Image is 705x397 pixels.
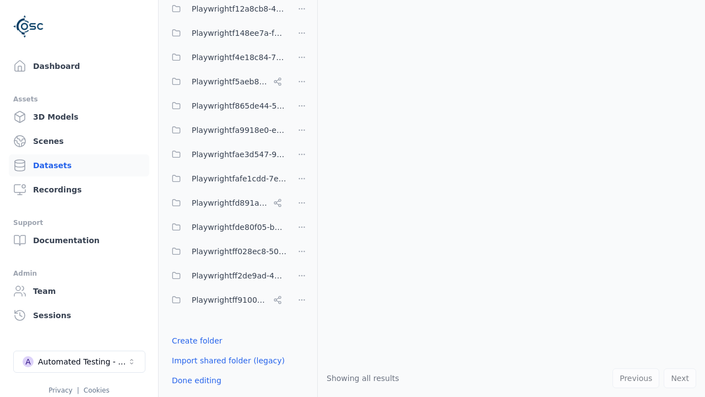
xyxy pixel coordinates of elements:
[13,267,145,280] div: Admin
[165,216,286,238] button: Playwrightfde80f05-b70d-4104-ad1c-b71865a0eedf
[192,124,286,137] span: Playwrightfa9918e0-e6c7-48e0-9ade-ec9b0f0d9008
[9,106,149,128] a: 3D Models
[9,55,149,77] a: Dashboard
[13,11,44,42] img: Logo
[165,240,286,262] button: Playwrightff028ec8-50e9-4dd8-81bd-941bca1e104f
[165,351,291,371] button: Import shared folder (legacy)
[165,192,286,214] button: Playwrightfd891aa9-817c-4b53-b4a5-239ad8786b13
[165,289,286,311] button: Playwrightff910033-c297-413c-9627-78f34a067480
[9,179,149,201] a: Recordings
[9,229,149,251] a: Documentation
[165,95,286,117] button: Playwrightf865de44-5a3a-4288-a605-65bfd134d238
[165,71,286,93] button: Playwrightf5aeb831-9105-46b5-9a9b-c943ac435ad3
[192,2,286,15] span: Playwrightf12a8cb8-44f5-4bf0-b292-721ddd8e7e42
[165,143,286,165] button: Playwrightfae3d547-9354-4b34-ba80-334734bb31d4
[172,335,223,346] a: Create folder
[192,51,286,64] span: Playwrightf4e18c84-7c7e-4c28-bfa4-7be69262452c
[165,46,286,68] button: Playwrightf4e18c84-7c7e-4c28-bfa4-7be69262452c
[9,154,149,176] a: Datasets
[192,293,269,307] span: Playwrightff910033-c297-413c-9627-78f34a067480
[48,387,72,394] a: Privacy
[192,99,286,112] span: Playwrightf865de44-5a3a-4288-a605-65bfd134d238
[192,269,286,282] span: Playwrightff2de9ad-4338-48c0-bd04-efed0ef8cbf4
[327,374,399,383] span: Showing all results
[13,93,145,106] div: Assets
[165,119,286,141] button: Playwrightfa9918e0-e6c7-48e0-9ade-ec9b0f0d9008
[192,221,286,234] span: Playwrightfde80f05-b70d-4104-ad1c-b71865a0eedf
[192,245,286,258] span: Playwrightff028ec8-50e9-4dd8-81bd-941bca1e104f
[9,280,149,302] a: Team
[84,387,110,394] a: Cookies
[165,168,286,190] button: Playwrightfafe1cdd-7eb2-4390-bfe1-ed4773ecffac
[192,75,269,88] span: Playwrightf5aeb831-9105-46b5-9a9b-c943ac435ad3
[77,387,79,394] span: |
[13,216,145,229] div: Support
[9,304,149,326] a: Sessions
[192,196,269,210] span: Playwrightfd891aa9-817c-4b53-b4a5-239ad8786b13
[165,265,286,287] button: Playwrightff2de9ad-4338-48c0-bd04-efed0ef8cbf4
[165,22,286,44] button: Playwrightf148ee7a-f6f0-478b-8659-42bd4a5eac88
[165,331,229,351] button: Create folder
[192,26,286,40] span: Playwrightf148ee7a-f6f0-478b-8659-42bd4a5eac88
[13,351,145,373] button: Select a workspace
[9,130,149,152] a: Scenes
[165,371,228,390] button: Done editing
[192,148,286,161] span: Playwrightfae3d547-9354-4b34-ba80-334734bb31d4
[23,356,34,367] div: A
[192,172,286,185] span: Playwrightfafe1cdd-7eb2-4390-bfe1-ed4773ecffac
[172,355,285,366] a: Import shared folder (legacy)
[38,356,127,367] div: Automated Testing - Playwright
